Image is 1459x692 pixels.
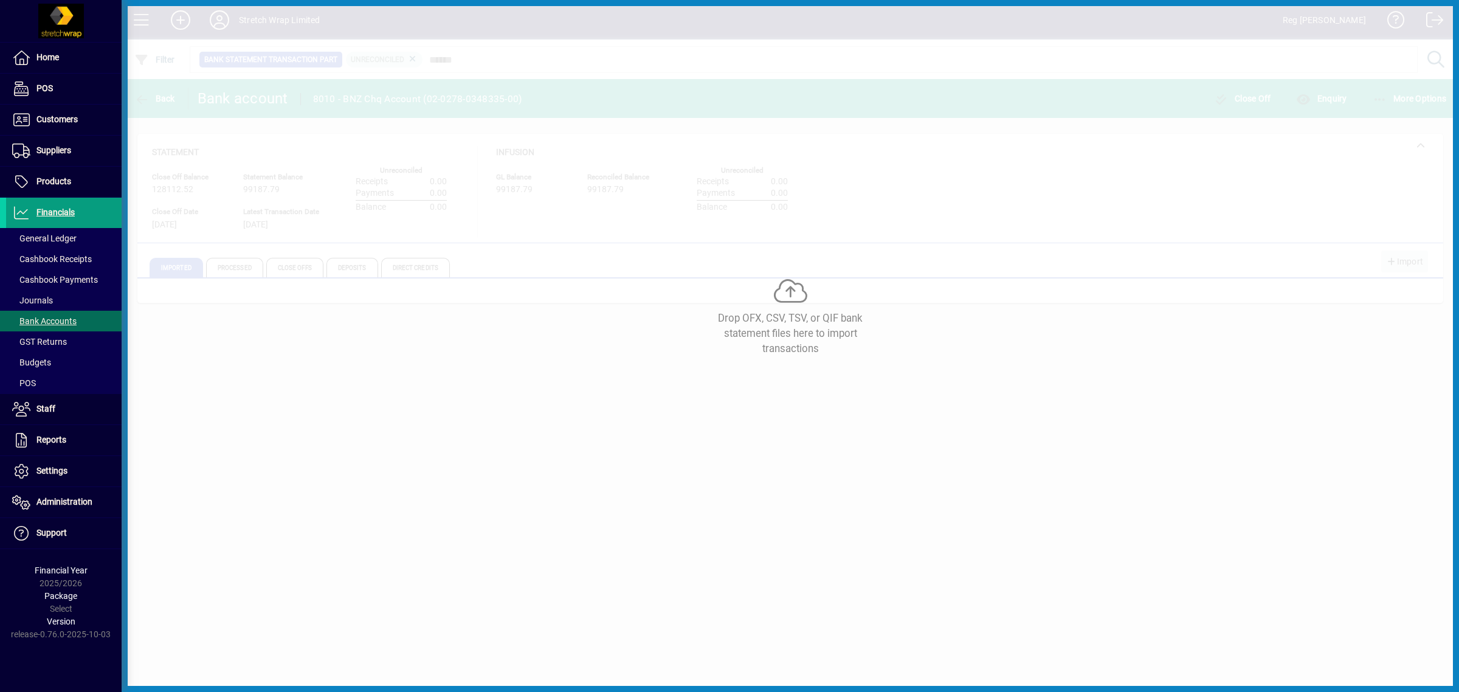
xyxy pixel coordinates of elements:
[6,456,122,486] a: Settings
[6,136,122,166] a: Suppliers
[12,358,51,367] span: Budgets
[36,404,55,413] span: Staff
[6,228,122,249] a: General Ledger
[6,167,122,197] a: Products
[6,394,122,424] a: Staff
[36,145,71,155] span: Suppliers
[12,275,98,285] span: Cashbook Payments
[36,497,92,507] span: Administration
[36,466,67,476] span: Settings
[35,566,88,575] span: Financial Year
[36,207,75,217] span: Financials
[36,83,53,93] span: POS
[6,518,122,548] a: Support
[36,528,67,538] span: Support
[12,254,92,264] span: Cashbook Receipts
[36,52,59,62] span: Home
[44,591,77,601] span: Package
[6,74,122,104] a: POS
[6,43,122,73] a: Home
[6,311,122,331] a: Bank Accounts
[6,425,122,455] a: Reports
[6,331,122,352] a: GST Returns
[12,234,77,243] span: General Ledger
[12,296,53,305] span: Journals
[36,114,78,124] span: Customers
[12,337,67,347] span: GST Returns
[6,105,122,135] a: Customers
[36,435,66,445] span: Reports
[6,249,122,269] a: Cashbook Receipts
[12,378,36,388] span: POS
[6,290,122,311] a: Journals
[12,316,77,326] span: Bank Accounts
[6,373,122,393] a: POS
[6,487,122,517] a: Administration
[6,269,122,290] a: Cashbook Payments
[6,352,122,373] a: Budgets
[47,617,75,626] span: Version
[36,176,71,186] span: Products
